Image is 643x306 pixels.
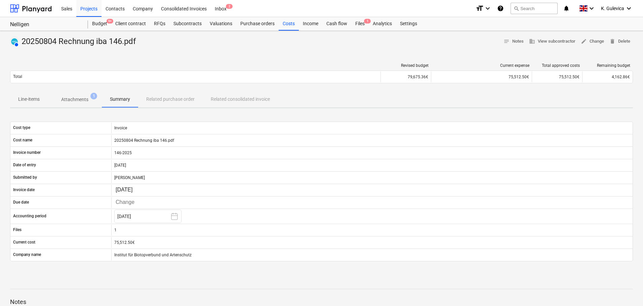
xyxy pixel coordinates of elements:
p: Date of entry [13,162,36,168]
div: 20250804 Rechnung iba 146.pdf [10,36,138,47]
p: Invoice number [13,150,41,156]
div: Nelligen [10,21,80,28]
div: Revised budget [384,63,429,68]
i: keyboard_arrow_down [625,4,633,12]
p: Notes [10,298,633,306]
p: Attachments [61,96,88,103]
div: Total approved costs [535,63,580,68]
button: [DATE] [114,210,182,223]
span: notes [504,38,510,44]
a: Files1 [351,17,369,31]
button: Notes [501,36,526,47]
iframe: Chat Widget [609,274,643,306]
p: Cost type [13,125,30,131]
i: notifications [563,4,570,12]
div: Institut für Biotopverbund und Artenschutz [111,250,633,260]
i: keyboard_arrow_down [588,4,596,12]
div: 75,512.50€ [532,72,582,82]
p: Due date [13,200,29,205]
i: keyboard_arrow_down [484,4,492,12]
button: View subcontractor [526,36,578,47]
span: delete [609,38,615,44]
a: Income [299,17,322,31]
button: Search [511,3,558,14]
p: Cost name [13,137,32,143]
span: Delete [609,38,630,45]
div: Budget [88,17,111,31]
div: Files [351,17,369,31]
div: 75,512.50€ [434,75,529,79]
a: Subcontracts [169,17,206,31]
p: Total [13,74,22,80]
span: edit [581,38,587,44]
span: View subcontractor [529,38,575,45]
p: Current cost [13,239,35,245]
a: Valuations [206,17,236,31]
a: Settings [396,17,421,31]
button: Change [578,36,607,47]
a: Cash flow [322,17,351,31]
p: Summary [110,96,130,103]
p: Submitted by [13,175,37,180]
p: Accounting period [13,213,46,219]
p: Files [13,227,22,233]
input: Change [114,198,146,207]
div: Invoice has been synced with Xero and its status is currently AUTHORISED [10,36,19,47]
a: Costs [279,17,299,31]
span: 1 [90,93,97,99]
span: 2 [226,4,233,9]
a: Client contract [111,17,150,31]
img: xero.svg [11,38,18,45]
i: format_size [476,4,484,12]
div: Remaining budget [585,63,630,68]
span: business [529,38,535,44]
span: 1 [364,19,371,24]
a: RFQs [150,17,169,31]
div: Invoice [111,123,633,133]
button: Delete [607,36,633,47]
span: 9+ [107,19,113,24]
p: Company name [13,252,41,258]
div: 20250804 Rechnung iba 146.pdf [111,135,633,146]
span: K. Gulevica [601,6,624,11]
span: Change [581,38,604,45]
a: Analytics [369,17,396,31]
div: [PERSON_NAME] [111,172,633,183]
div: [DATE] [111,160,633,171]
a: Purchase orders [236,17,279,31]
div: 79,675.36€ [380,72,431,82]
span: Notes [504,38,524,45]
div: 146-2025 [111,147,633,158]
div: Current expense [434,63,529,68]
div: 1 [111,225,633,235]
div: 75,512.50€ [114,240,630,245]
a: Budget9+ [88,17,111,31]
p: Invoice date [13,187,35,193]
i: Knowledge base [497,4,504,12]
p: Line-items [18,96,40,103]
span: search [514,6,519,11]
span: 4,162.86€ [612,75,630,79]
input: Change [114,185,146,195]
